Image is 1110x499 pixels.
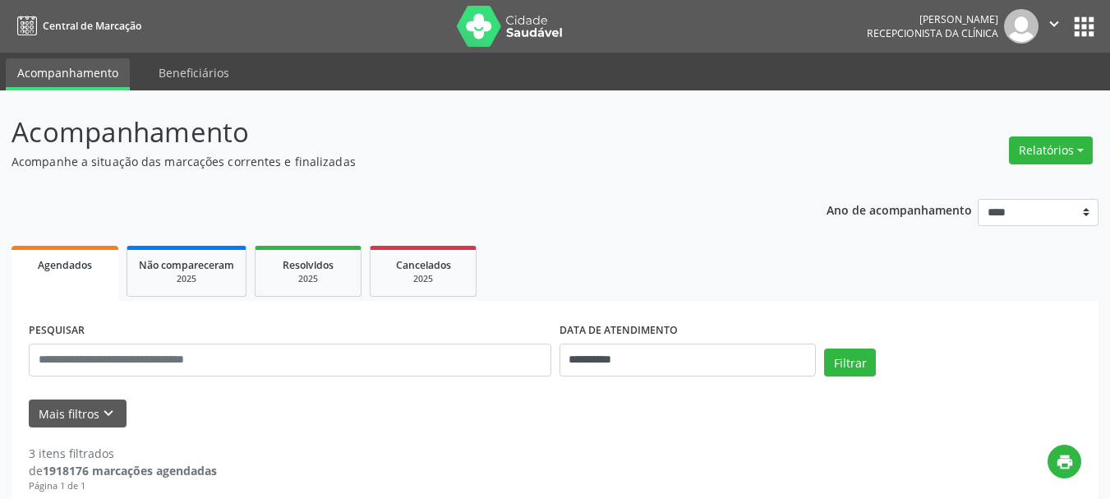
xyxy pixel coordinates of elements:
div: [PERSON_NAME] [867,12,998,26]
div: 3 itens filtrados [29,445,217,462]
span: Agendados [38,258,92,272]
button: Filtrar [824,349,876,377]
div: 2025 [139,273,234,285]
button: print [1048,445,1081,478]
span: Não compareceram [139,258,234,272]
span: Resolvidos [283,258,334,272]
div: 2025 [382,273,464,285]
span: Central de Marcação [43,19,141,33]
i: print [1056,453,1074,471]
div: de [29,462,217,479]
span: Cancelados [396,258,451,272]
label: DATA DE ATENDIMENTO [560,318,678,344]
a: Acompanhamento [6,58,130,90]
p: Acompanhamento [12,112,772,153]
button:  [1039,9,1070,44]
p: Acompanhe a situação das marcações correntes e finalizadas [12,153,772,170]
a: Beneficiários [147,58,241,87]
a: Central de Marcação [12,12,141,39]
i:  [1045,15,1063,33]
i: keyboard_arrow_down [99,404,117,423]
button: Mais filtroskeyboard_arrow_down [29,400,127,428]
strong: 1918176 marcações agendadas [43,463,217,478]
div: Página 1 de 1 [29,479,217,493]
div: 2025 [267,273,349,285]
img: img [1004,9,1039,44]
button: Relatórios [1009,136,1093,164]
span: Recepcionista da clínica [867,26,998,40]
button: apps [1070,12,1098,41]
label: PESQUISAR [29,318,85,344]
p: Ano de acompanhamento [827,199,972,219]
